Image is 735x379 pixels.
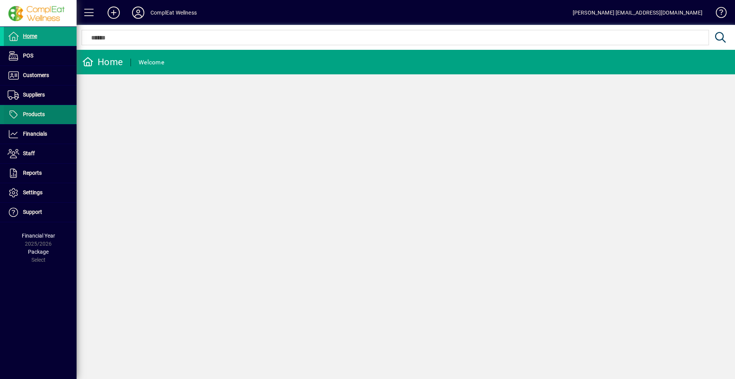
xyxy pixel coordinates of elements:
span: Staff [23,150,35,156]
a: Customers [4,66,77,85]
a: Settings [4,183,77,202]
span: Home [23,33,37,39]
span: Customers [23,72,49,78]
a: Products [4,105,77,124]
a: Financials [4,125,77,144]
a: POS [4,46,77,66]
span: Products [23,111,45,117]
div: ComplEat Wellness [150,7,197,19]
a: Reports [4,164,77,183]
div: [PERSON_NAME] [EMAIL_ADDRESS][DOMAIN_NAME] [573,7,702,19]
div: Welcome [139,56,164,69]
span: Financial Year [22,233,55,239]
span: Settings [23,189,42,195]
span: POS [23,53,33,59]
a: Knowledge Base [710,2,725,26]
button: Profile [126,6,150,20]
div: Home [82,56,123,68]
span: Package [28,249,49,255]
a: Support [4,203,77,222]
span: Suppliers [23,92,45,98]
a: Staff [4,144,77,163]
span: Support [23,209,42,215]
a: Suppliers [4,85,77,105]
span: Financials [23,131,47,137]
span: Reports [23,170,42,176]
button: Add [101,6,126,20]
